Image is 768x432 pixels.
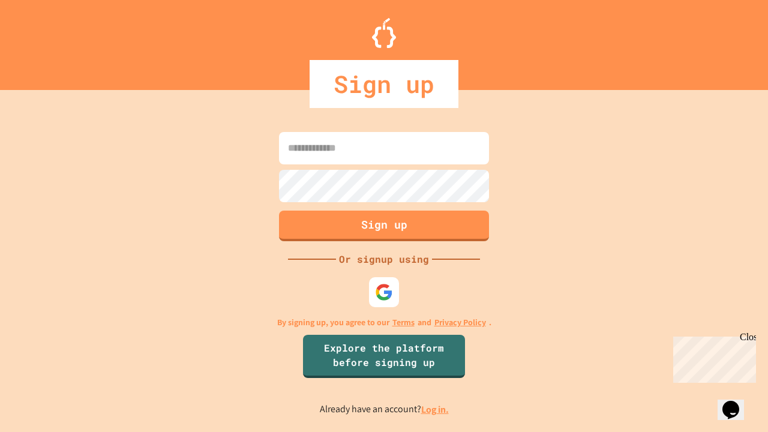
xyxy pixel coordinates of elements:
[336,252,432,266] div: Or signup using
[277,316,491,329] p: By signing up, you agree to our and .
[434,316,486,329] a: Privacy Policy
[392,316,415,329] a: Terms
[310,60,458,108] div: Sign up
[421,403,449,416] a: Log in.
[279,211,489,241] button: Sign up
[5,5,83,76] div: Chat with us now!Close
[303,335,465,378] a: Explore the platform before signing up
[372,18,396,48] img: Logo.svg
[718,384,756,420] iframe: chat widget
[320,402,449,417] p: Already have an account?
[668,332,756,383] iframe: chat widget
[375,283,393,301] img: google-icon.svg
